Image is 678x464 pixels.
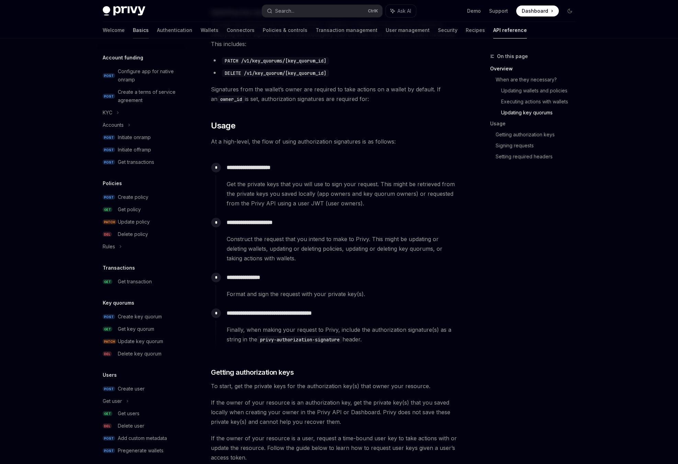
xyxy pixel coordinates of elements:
div: Format and sign the request with your private key(s). [227,289,458,299]
a: When are they necessary? [496,74,581,85]
span: GET [103,207,112,212]
a: POSTCreate policy [97,191,185,203]
span: To start, get the private keys for the authorization key(s) that owner your resource. [211,381,459,391]
div: Create key quorum [118,313,162,321]
div: Initiate offramp [118,146,151,154]
div: Rules [103,242,115,251]
span: DEL [103,351,112,357]
a: Signing requests [496,140,581,151]
a: Security [438,22,457,38]
button: Ask AI [386,5,416,17]
span: Signatures from the wallet’s owner are required to take actions on a wallet by default. If an is ... [211,84,459,104]
a: GETGet policy [97,203,185,216]
span: PATCH [103,219,116,225]
a: GETGet key quorum [97,323,185,335]
div: Get users [118,409,139,418]
a: PATCHUpdate key quorum [97,335,185,348]
a: POSTAdd custom metadata [97,432,185,444]
div: Initiate onramp [118,133,151,142]
span: Finally, when making your request to Privy, include the authorization signature(s) as a string in... [227,325,458,344]
span: Ask AI [397,8,411,14]
span: On this page [497,52,528,60]
img: dark logo [103,6,145,16]
div: Create user [118,385,145,393]
a: Recipes [466,22,485,38]
a: Welcome [103,22,125,38]
div: Update policy [118,218,150,226]
span: POST [103,135,115,140]
a: POSTCreate a terms of service agreement [97,86,185,106]
div: Get policy [118,205,141,214]
div: Accounts [103,121,124,129]
a: Usage [490,118,581,129]
span: Construct the request that you intend to make to Privy. This might be updating or deleting wallet... [227,234,458,263]
code: privy-authorization-signature [257,336,342,343]
a: API reference [493,22,527,38]
h5: Transactions [103,264,135,272]
div: Configure app for native onramp [118,67,181,84]
button: Toggle dark mode [564,5,575,16]
a: Getting authorization keys [496,129,581,140]
a: POSTCreate user [97,383,185,395]
a: POSTGet transactions [97,156,185,168]
a: Demo [467,8,481,14]
h5: Account funding [103,54,143,62]
a: GETGet users [97,407,185,420]
code: owner_id [217,95,245,103]
span: POST [103,448,115,453]
span: POST [103,94,115,99]
a: DELDelete key quorum [97,348,185,360]
span: POST [103,160,115,165]
a: Support [489,8,508,14]
a: POSTInitiate onramp [97,131,185,144]
h5: Policies [103,179,122,188]
a: POSTCreate key quorum [97,310,185,323]
a: Setting required headers [496,151,581,162]
span: DEL [103,232,112,237]
a: Wallets [201,22,218,38]
div: Get transactions [118,158,154,166]
a: Connectors [227,22,255,38]
a: Updating wallets and policies [501,85,581,96]
span: If the owner of your resource is a user, request a time-bound user key to take actions with or up... [211,433,459,462]
h5: Users [103,371,117,379]
a: Authentication [157,22,192,38]
a: Transaction management [316,22,377,38]
span: POST [103,436,115,441]
a: User management [386,22,430,38]
div: Pregenerate wallets [118,446,163,455]
a: GETGet transaction [97,275,185,288]
div: Create policy [118,193,148,201]
div: Delete key quorum [118,350,161,358]
span: If the owner of your resource is an authorization key, get the private key(s) that you saved loca... [211,398,459,427]
a: POSTConfigure app for native onramp [97,65,185,86]
h5: Key quorums [103,299,134,307]
div: Get user [103,397,122,405]
span: POST [103,195,115,200]
span: Usage [211,120,235,131]
a: Overview [490,63,581,74]
code: PATCH /v1/key_quorums/[key_quorum_id] [222,57,329,65]
span: POST [103,386,115,392]
a: Executing actions with wallets [501,96,581,107]
span: POST [103,73,115,78]
a: DELDelete user [97,420,185,432]
span: At a high-level, the flow of using authorization signatures is as follows: [211,137,459,146]
span: Dashboard [522,8,548,14]
div: Get transaction [118,278,152,286]
div: Update key quorum [118,337,163,346]
span: GET [103,279,112,284]
span: PATCH [103,339,116,344]
span: GET [103,411,112,416]
a: POSTInitiate offramp [97,144,185,156]
a: DELDelete policy [97,228,185,240]
a: Policies & controls [263,22,307,38]
a: Updating key quorums [501,107,581,118]
a: PATCHUpdate policy [97,216,185,228]
span: POST [103,147,115,152]
div: Delete user [118,422,144,430]
span: GET [103,327,112,332]
div: Get key quorum [118,325,154,333]
a: Basics [133,22,149,38]
button: Search...CtrlK [262,5,382,17]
